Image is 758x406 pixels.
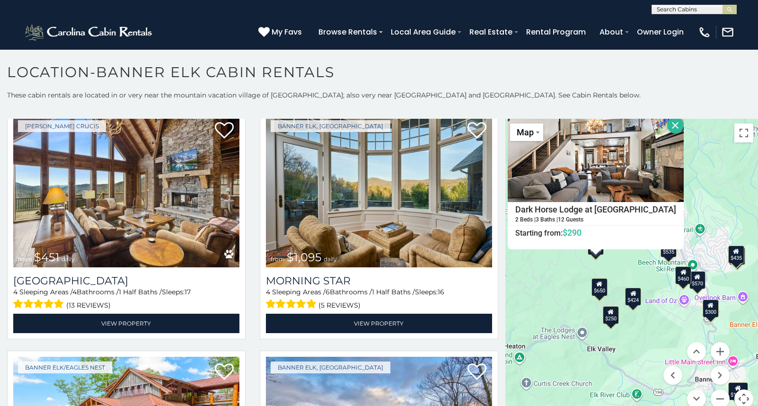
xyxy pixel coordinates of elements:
a: Browse Rentals [314,24,382,40]
span: 4 [72,288,77,296]
img: White-1-2.png [24,23,155,42]
a: Morning Star from $1,095 daily [266,115,492,267]
span: from [271,256,285,263]
img: Dark Horse Lodge at Eagles Nest [508,117,684,202]
span: daily [62,256,75,263]
div: $424 [625,288,641,306]
button: Toggle fullscreen view [734,124,753,142]
a: Real Estate [465,24,517,40]
a: Add to favorites [215,362,234,382]
div: $250 [603,306,619,324]
h5: 3 Baths | [536,217,558,223]
h5: 2 Beds | [515,217,536,223]
a: [PERSON_NAME] Crucis [18,120,106,132]
h5: 12 Guests [558,217,583,223]
a: [GEOGRAPHIC_DATA] [13,274,239,287]
div: Sleeping Areas / Bathrooms / Sleeps: [13,287,239,311]
img: mail-regular-white.png [721,26,734,39]
img: phone-regular-white.png [698,26,711,39]
a: My Favs [258,26,304,38]
span: (5 reviews) [318,299,361,311]
span: 16 [438,288,444,296]
span: Map [517,127,534,137]
div: Sleeping Areas / Bathrooms / Sleeps: [266,287,492,311]
a: Banner Elk, [GEOGRAPHIC_DATA] [271,362,390,373]
div: $300 [703,300,719,318]
button: Change map style [510,124,543,141]
span: 4 [13,288,18,296]
a: Cucumber Tree Lodge from $451 daily [13,115,239,267]
span: 1 Half Baths / [119,288,162,296]
span: 4 [266,288,270,296]
span: $290 [563,228,582,238]
div: $435 [728,246,744,264]
a: Local Area Guide [386,24,460,40]
a: View Property [266,314,492,333]
a: Add to favorites [215,121,234,141]
span: 1 Half Baths / [372,288,415,296]
a: Banner Elk/Eagles Nest [18,362,112,373]
button: Move up [687,342,706,361]
button: Move left [663,366,682,385]
h3: Cucumber Tree Lodge [13,274,239,287]
a: About [595,24,628,40]
a: Owner Login [632,24,688,40]
a: Add to favorites [467,362,486,382]
img: Morning Star [266,115,492,267]
div: $460 [675,266,691,284]
a: View Property [13,314,239,333]
span: $451 [34,250,60,264]
h6: Starting from: [508,228,683,238]
button: Close [667,117,684,133]
img: Cucumber Tree Lodge [13,115,239,267]
span: My Favs [272,26,302,38]
span: from [18,256,32,263]
a: Banner Elk, [GEOGRAPHIC_DATA] [271,120,390,132]
div: $1,095 [728,382,748,400]
a: Rental Program [521,24,591,40]
a: Dark Horse Lodge at [GEOGRAPHIC_DATA] 2 Beds | 3 Baths | 12 Guests Starting from:$290 [508,202,684,238]
span: 6 [326,288,330,296]
span: (13 reviews) [66,299,111,311]
button: Move right [711,366,730,385]
span: daily [324,256,337,263]
a: Add to favorites [467,121,486,141]
span: 17 [185,288,191,296]
span: $1,095 [287,250,322,264]
div: $650 [591,278,608,296]
button: Zoom in [711,342,730,361]
div: $570 [689,271,705,289]
h4: Dark Horse Lodge at [GEOGRAPHIC_DATA] [508,203,683,217]
a: Morning Star [266,274,492,287]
